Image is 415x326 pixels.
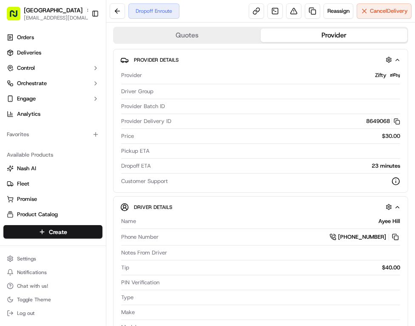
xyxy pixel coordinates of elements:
span: Notes From Driver [121,249,167,257]
button: Orchestrate [3,77,102,90]
img: 1736555255976-a54dd68f-1ca7-489b-9aae-adbdc363a1c4 [9,81,24,97]
button: Create [3,225,102,239]
a: Product Catalog [7,211,99,218]
span: $30.00 [382,132,400,140]
span: Pickup ETA [121,147,150,155]
span: Phone Number [121,233,159,241]
a: [PHONE_NUMBER] [330,232,400,242]
span: PIN Verification [121,279,159,286]
a: Analytics [3,107,102,121]
span: Cancel Delivery [370,7,408,15]
button: Product Catalog [3,208,102,221]
div: 23 minutes [154,162,400,170]
button: Quotes [114,29,261,42]
span: Provider [121,71,142,79]
span: Pylon [85,144,103,151]
span: Name [121,217,136,225]
button: Start new chat [145,84,155,94]
button: Reassign [324,3,353,19]
a: Fleet [7,180,99,188]
span: Make [121,309,135,316]
span: Nash AI [17,165,36,172]
button: Toggle Theme [3,294,102,306]
span: Toggle Theme [17,296,51,303]
div: We're available if you need us! [29,90,108,97]
span: [PHONE_NUMBER] [338,233,386,241]
span: Driver Group [121,88,153,95]
span: Analytics [17,110,40,118]
button: Settings [3,253,102,265]
div: Favorites [3,128,102,141]
span: Engage [17,95,36,103]
a: Promise [7,195,99,203]
button: Notifications [3,266,102,278]
a: 📗Knowledge Base [5,120,68,135]
span: Price [121,132,134,140]
span: Chat with us! [17,283,48,289]
span: Reassign [327,7,350,15]
span: Zifty [375,71,387,79]
span: Notifications [17,269,47,276]
span: Provider Details [134,57,179,63]
img: zifty-logo-trans-sq.png [390,70,400,80]
span: Driver Details [134,204,172,211]
a: Deliveries [3,46,102,60]
span: Provider Batch ID [121,103,165,110]
span: Knowledge Base [17,123,65,132]
button: Nash AI [3,162,102,175]
span: Product Catalog [17,211,58,218]
button: [GEOGRAPHIC_DATA] [24,6,82,14]
a: Powered byPylon [60,144,103,151]
span: Dropoff ETA [121,162,151,170]
span: Deliveries [17,49,41,57]
button: Chat with us! [3,280,102,292]
button: Control [3,61,102,75]
span: Settings [17,255,36,262]
span: Orchestrate [17,80,47,87]
div: Ayee Hill [139,217,400,225]
span: Tip [121,264,129,272]
span: API Documentation [80,123,136,132]
span: Provider Delivery ID [121,117,171,125]
span: Control [17,64,35,72]
div: 💻 [72,124,79,131]
button: Log out [3,307,102,319]
p: Welcome 👋 [9,34,155,48]
div: $40.00 [133,264,400,272]
button: Engage [3,92,102,106]
button: Provider [261,29,407,42]
button: Driver Details [120,200,401,214]
span: Orders [17,34,34,41]
a: 💻API Documentation [68,120,140,135]
span: Customer Support [121,177,168,185]
button: Promise [3,192,102,206]
button: CancelDelivery [357,3,412,19]
span: Fleet [17,180,29,188]
div: Start new chat [29,81,139,90]
a: Orders [3,31,102,44]
button: Provider Details [120,53,401,67]
button: [EMAIL_ADDRESS][DOMAIN_NAME] [24,14,92,21]
span: Type [121,294,134,301]
img: Nash [9,9,26,26]
button: Fleet [3,177,102,191]
button: [GEOGRAPHIC_DATA][EMAIL_ADDRESS][DOMAIN_NAME] [3,3,88,24]
div: Available Products [3,148,102,162]
button: 8649068 [366,117,400,125]
span: Log out [17,310,34,317]
div: 📗 [9,124,15,131]
span: Promise [17,195,37,203]
input: Got a question? Start typing here... [22,55,153,64]
a: Nash AI [7,165,99,172]
span: Create [49,228,67,236]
